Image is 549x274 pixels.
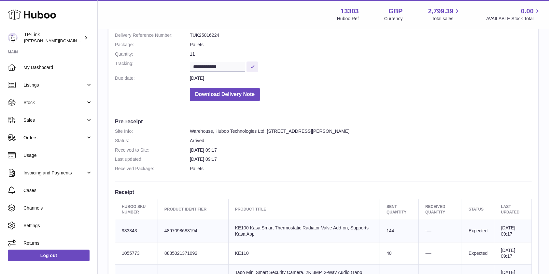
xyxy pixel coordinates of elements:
th: Status [462,199,494,220]
dt: Quantity: [115,51,190,57]
dd: 11 [190,51,532,57]
span: Returns [23,240,92,246]
h3: Receipt [115,188,532,196]
div: Currency [384,16,403,22]
th: Product title [228,199,380,220]
strong: 13303 [341,7,359,16]
dd: [DATE] [190,75,532,81]
a: 2,799.39 Total sales [428,7,461,22]
dd: Pallets [190,42,532,48]
dd: [DATE] 09:17 [190,156,532,162]
td: KE100 Kasa Smart Thermostatic Radiator Valve Add-on, Supports Kasa App [228,220,380,242]
div: Huboo Ref [337,16,359,22]
td: -— [419,242,462,265]
dt: Received Package: [115,166,190,172]
button: Download Delivery Note [190,88,260,101]
span: Usage [23,152,92,158]
td: [DATE] 09:17 [494,220,532,242]
span: Orders [23,135,86,141]
strong: GBP [388,7,402,16]
dt: Received to Site: [115,147,190,153]
th: Last updated [494,199,532,220]
dt: Site Info: [115,128,190,134]
dt: Tracking: [115,61,190,72]
dd: TUK25016224 [190,32,532,38]
span: Invoicing and Payments [23,170,86,176]
div: TP-Link [24,32,83,44]
dt: Package: [115,42,190,48]
a: 0.00 AVAILABLE Stock Total [486,7,541,22]
span: Stock [23,100,86,106]
span: AVAILABLE Stock Total [486,16,541,22]
dt: Status: [115,138,190,144]
th: Huboo SKU Number [115,199,158,220]
dt: Due date: [115,75,190,81]
th: Sent Quantity [380,199,419,220]
span: Total sales [432,16,461,22]
dd: Warehouse, Huboo Technologies Ltd, [STREET_ADDRESS][PERSON_NAME] [190,128,532,134]
dd: [DATE] 09:17 [190,147,532,153]
dd: Arrived [190,138,532,144]
img: susie.li@tp-link.com [8,33,18,43]
td: [DATE] 09:17 [494,242,532,265]
td: 8885021371092 [158,242,228,265]
span: 2,799.39 [428,7,454,16]
span: Listings [23,82,86,88]
dd: Pallets [190,166,532,172]
span: Channels [23,205,92,211]
span: Sales [23,117,86,123]
dt: Delivery Reference Number: [115,32,190,38]
td: 4897098683194 [158,220,228,242]
dt: Last updated: [115,156,190,162]
td: 933343 [115,220,158,242]
span: Cases [23,187,92,194]
td: -— [419,220,462,242]
td: 40 [380,242,419,265]
span: My Dashboard [23,64,92,71]
th: Received Quantity [419,199,462,220]
th: Product Identifier [158,199,228,220]
span: 0.00 [521,7,534,16]
td: 144 [380,220,419,242]
span: [PERSON_NAME][DOMAIN_NAME][EMAIL_ADDRESS][DOMAIN_NAME] [24,38,164,43]
a: Log out [8,250,90,261]
span: Settings [23,223,92,229]
td: Expected [462,220,494,242]
td: 1055773 [115,242,158,265]
td: KE110 [228,242,380,265]
td: Expected [462,242,494,265]
h3: Pre-receipt [115,118,532,125]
